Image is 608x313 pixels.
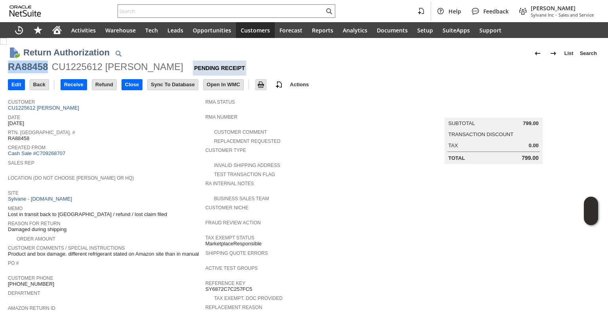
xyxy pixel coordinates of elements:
a: Customer Type [205,148,246,153]
a: Amazon Return ID [8,305,55,311]
span: SuiteApps [443,27,470,34]
span: Opportunities [193,27,231,34]
input: Open In WMC [203,80,243,90]
svg: Recent Records [14,25,24,35]
a: Setup [412,22,438,38]
a: Reports [307,22,338,38]
img: Quick Find [114,49,123,58]
span: Feedback [483,8,509,15]
span: RA88458 [8,135,29,142]
span: [PHONE_NUMBER] [8,281,54,287]
input: Refund [92,80,116,90]
span: Analytics [343,27,367,34]
input: Receive [61,80,87,90]
span: Customers [241,27,270,34]
a: Recent Records [9,22,28,38]
a: SuiteApps [438,22,475,38]
a: Cash Sale #C709268707 [8,150,65,156]
a: Order Amount [17,236,55,242]
a: Opportunities [188,22,236,38]
a: Date [8,115,20,120]
a: Customer Phone [8,275,53,281]
a: Tax Exempt. Doc Provided [214,296,283,301]
a: Reference Key [205,281,245,286]
a: Rtn. [GEOGRAPHIC_DATA]. # [8,130,75,135]
a: Memo [8,206,23,211]
span: 799.00 [523,120,539,127]
div: RA88458 [8,61,48,73]
a: Home [47,22,66,38]
span: Setup [417,27,433,34]
a: PO # [8,260,19,266]
input: Sync To Database [148,80,198,90]
span: Help [448,8,461,15]
input: Edit [8,80,25,90]
a: Replacement reason [205,305,262,310]
a: Created From [8,145,46,150]
span: Warehouse [105,27,136,34]
img: Previous [533,49,542,58]
svg: Home [52,25,62,35]
a: RA Internal Notes [205,181,254,186]
a: Customers [236,22,275,38]
a: Tax Exempt Status [205,235,255,241]
span: Leads [167,27,183,34]
a: Replacement Requested [214,138,281,144]
a: RMA Number [205,114,237,120]
a: Transaction Discount [448,131,514,137]
span: Product and box damage. different refrigerant stated on Amazon site than in manual [8,251,199,257]
span: Documents [377,27,408,34]
a: Documents [372,22,412,38]
span: 0.00 [528,142,538,149]
input: Back [30,80,49,90]
h1: Return Authorization [23,46,110,59]
a: Leads [163,22,188,38]
a: Reason For Return [8,221,61,226]
span: Sylvane Inc [531,12,554,18]
caption: Summary [445,105,543,118]
span: Support [479,27,502,34]
a: Tax [448,142,458,148]
a: Subtotal [448,120,475,126]
svg: Shortcuts [33,25,43,35]
a: Tech [141,22,163,38]
div: Shortcuts [28,22,47,38]
a: Search [577,47,600,60]
a: Total [448,155,465,161]
span: SY6872C7C257FC5 [205,286,253,292]
a: Business Sales Team [214,196,269,201]
a: Actions [287,82,312,87]
input: Print [256,80,266,90]
span: Sales and Service [559,12,594,18]
a: Forecast [275,22,307,38]
a: Activities [66,22,101,38]
span: Activities [71,27,96,34]
a: Active Test Groups [205,266,258,271]
svg: Search [324,6,334,16]
img: Next [549,49,558,58]
a: Customer [8,99,35,105]
span: 799.00 [522,155,539,161]
a: RMA Status [205,99,235,105]
svg: logo [9,6,41,17]
a: Support [475,22,506,38]
a: Customer Comments / Special Instructions [8,245,125,251]
span: [DATE] [8,120,24,127]
input: Close [122,80,142,90]
a: Customer Niche [205,205,249,211]
img: add-record.svg [274,80,284,89]
span: Damaged during shipping [8,226,66,233]
span: Forecast [279,27,302,34]
a: Invalid Shipping Address [214,163,280,168]
a: List [561,47,577,60]
a: Department [8,290,40,296]
span: Lost in transit back to [GEOGRAPHIC_DATA] / refund / lost claim filed [8,211,167,218]
input: Search [118,6,324,16]
a: Test Transaction Flag [214,172,275,177]
span: Oracle Guided Learning Widget. To move around, please hold and drag [584,211,598,226]
iframe: Click here to launch Oracle Guided Learning Help Panel [584,197,598,225]
a: Location (Do Not Choose [PERSON_NAME] or HQ) [8,175,134,181]
span: MarketplaceResponsible [205,241,262,247]
div: CU1225612 [PERSON_NAME] [52,61,183,73]
a: Analytics [338,22,372,38]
